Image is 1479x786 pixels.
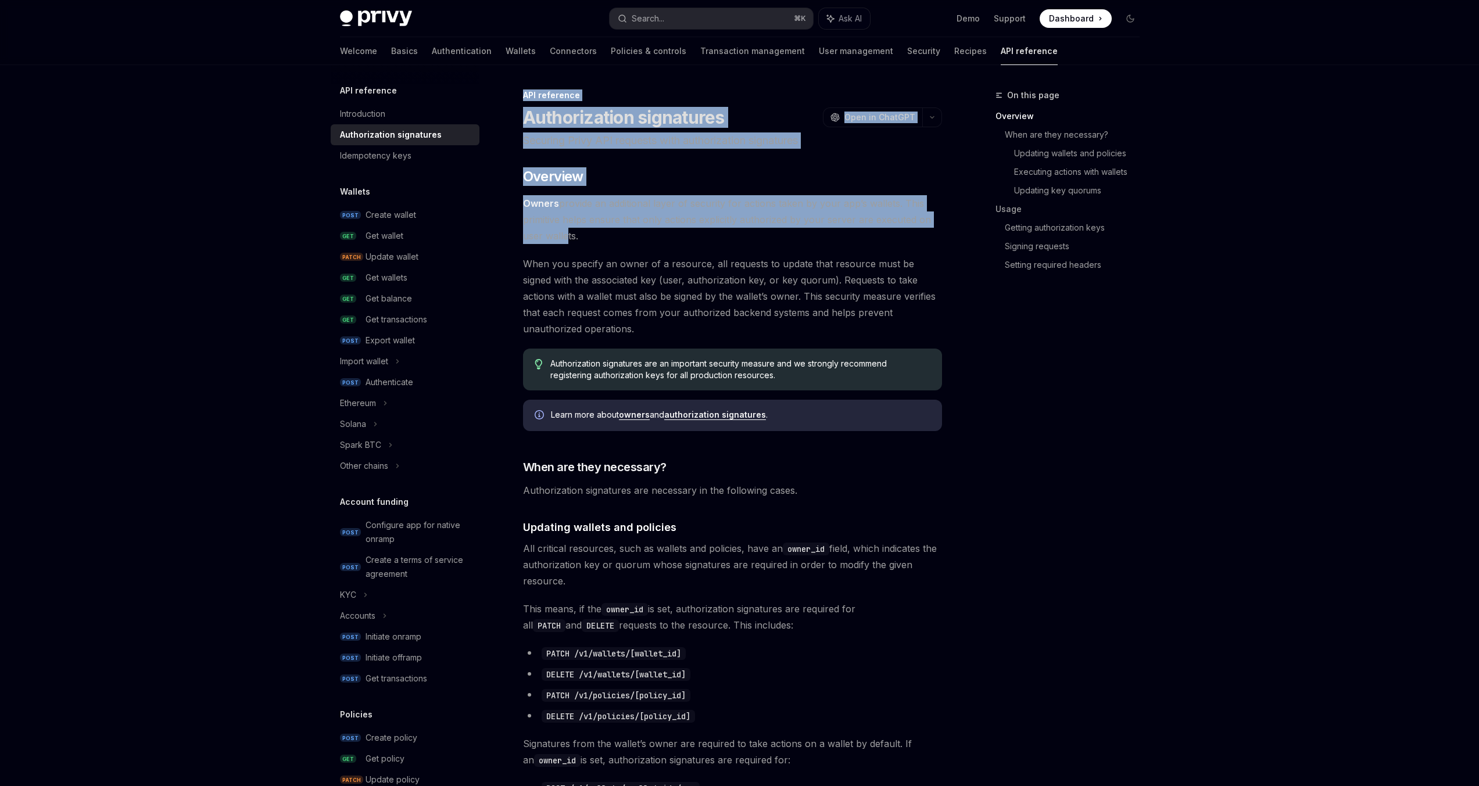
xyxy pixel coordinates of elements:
div: Create wallet [366,208,416,222]
span: Overview [523,167,583,186]
button: Toggle dark mode [1121,9,1140,28]
button: Open in ChatGPT [823,107,922,127]
span: PATCH [340,253,363,261]
div: Idempotency keys [340,149,411,163]
a: PATCHUpdate wallet [331,246,479,267]
div: Create a terms of service agreement [366,553,472,581]
a: Owners [523,198,559,210]
span: POST [340,654,361,662]
a: Recipes [954,37,987,65]
svg: Info [535,410,546,422]
a: Wallets [506,37,536,65]
a: Setting required headers [1005,256,1149,274]
svg: Tip [535,359,543,369]
span: When you specify an owner of a resource, all requests to update that resource must be signed with... [523,256,942,337]
a: GETGet transactions [331,309,479,330]
a: Getting authorization keys [1005,218,1149,237]
a: POSTCreate a terms of service agreement [331,550,479,584]
span: Open in ChatGPT [844,112,915,123]
a: GETGet wallet [331,225,479,246]
a: GETGet wallets [331,267,479,288]
a: Welcome [340,37,377,65]
button: Search...⌘K [610,8,813,29]
a: Authentication [432,37,492,65]
span: GET [340,315,356,324]
div: Get balance [366,292,412,306]
a: Introduction [331,103,479,124]
img: dark logo [340,10,412,27]
a: When are they necessary? [1005,125,1149,144]
a: Support [994,13,1026,24]
code: PATCH [533,619,565,632]
div: Ethereum [340,396,376,410]
span: When are they necessary? [523,459,667,475]
div: Get wallet [366,229,403,243]
a: POSTExport wallet [331,330,479,351]
div: Create policy [366,731,417,745]
a: Executing actions with wallets [1014,163,1149,181]
div: Authorization signatures [340,128,442,142]
span: provide an additional layer of security for actions taken by your app’s wallets. This primitive h... [523,195,942,244]
div: Get transactions [366,672,427,685]
div: Solana [340,417,366,431]
code: owner_id [783,543,829,555]
span: POST [340,734,361,742]
a: GETGet policy [331,748,479,769]
a: Basics [391,37,418,65]
span: GET [340,232,356,241]
div: Get wallets [366,271,407,285]
h5: API reference [340,84,397,98]
span: POST [340,563,361,572]
div: Other chains [340,459,388,473]
h5: Policies [340,708,373,722]
code: PATCH /v1/policies/[policy_id] [542,689,690,702]
div: Get transactions [366,313,427,326]
a: owners [619,410,650,420]
a: POSTCreate wallet [331,204,479,225]
div: Authenticate [366,375,413,389]
span: Signatures from the wallet’s owner are required to take actions on a wallet by default. If an is ... [523,735,942,768]
div: API reference [523,89,942,101]
div: Export wallet [366,333,415,347]
a: Updating wallets and policies [1014,144,1149,163]
span: POST [340,336,361,345]
a: authorization signatures [664,410,766,420]
a: Signing requests [1005,237,1149,256]
h1: Authorization signatures [523,107,725,128]
span: POST [340,633,361,641]
div: Configure app for native onramp [366,518,472,546]
div: Import wallet [340,354,388,368]
p: Securing Privy API requests with authorization signatures [523,132,942,149]
a: Overview [995,107,1149,125]
span: GET [340,295,356,303]
span: POST [340,211,361,220]
span: Learn more about and . [551,409,930,421]
code: PATCH /v1/wallets/[wallet_id] [542,647,686,660]
a: Updating key quorums [1014,181,1149,200]
div: Search... [632,12,664,26]
span: All critical resources, such as wallets and policies, have an field, which indicates the authoriz... [523,540,942,589]
h5: Account funding [340,495,409,509]
a: POSTInitiate offramp [331,647,479,668]
a: GETGet balance [331,288,479,309]
div: Accounts [340,609,375,623]
a: Transaction management [700,37,805,65]
div: Spark BTC [340,438,381,452]
a: Authorization signatures [331,124,479,145]
a: User management [819,37,893,65]
a: POSTInitiate onramp [331,626,479,647]
a: POSTConfigure app for native onramp [331,515,479,550]
a: Demo [957,13,980,24]
span: ⌘ K [794,14,806,23]
span: POST [340,378,361,387]
div: KYC [340,588,356,602]
span: GET [340,755,356,763]
code: owner_id [534,754,581,767]
a: Connectors [550,37,597,65]
span: Ask AI [839,13,862,24]
span: On this page [1007,88,1059,102]
span: Authorization signatures are an important security measure and we strongly recommend registering ... [550,358,930,381]
span: GET [340,274,356,282]
code: DELETE /v1/policies/[policy_id] [542,710,695,723]
span: This means, if the is set, authorization signatures are required for all and requests to the reso... [523,601,942,633]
